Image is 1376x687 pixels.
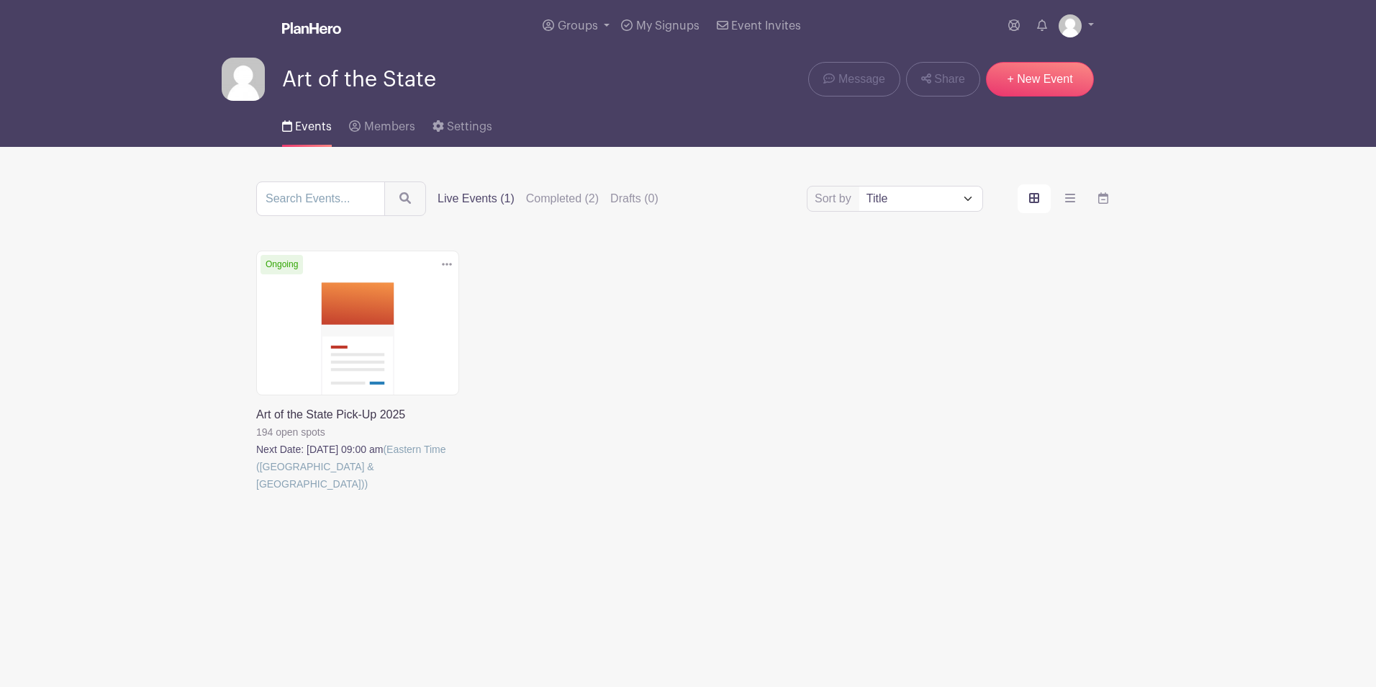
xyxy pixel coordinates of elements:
label: Live Events (1) [438,190,515,207]
span: My Signups [636,20,700,32]
span: Message [838,71,885,88]
div: order and view [1018,184,1120,213]
a: Events [282,101,332,147]
span: Event Invites [731,20,801,32]
label: Drafts (0) [610,190,658,207]
span: Share [934,71,965,88]
label: Completed (2) [526,190,599,207]
input: Search Events... [256,181,385,216]
span: Groups [558,20,598,32]
span: Settings [447,121,492,133]
span: Events [295,121,332,133]
span: Members [364,121,415,133]
img: default-ce2991bfa6775e67f084385cd625a349d9dcbb7a52a09fb2fda1e96e2d18dcdb.png [222,58,265,101]
img: default-ce2991bfa6775e67f084385cd625a349d9dcbb7a52a09fb2fda1e96e2d18dcdb.png [1059,14,1082,37]
img: logo_white-6c42ec7e38ccf1d336a20a19083b03d10ae64f83f12c07503d8b9e83406b4c7d.svg [282,22,341,34]
span: Art of the State [282,68,436,91]
a: Members [349,101,415,147]
div: filters [438,190,670,207]
a: Settings [433,101,492,147]
a: + New Event [986,62,1094,96]
a: Share [906,62,980,96]
a: Message [808,62,900,96]
label: Sort by [815,190,856,207]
